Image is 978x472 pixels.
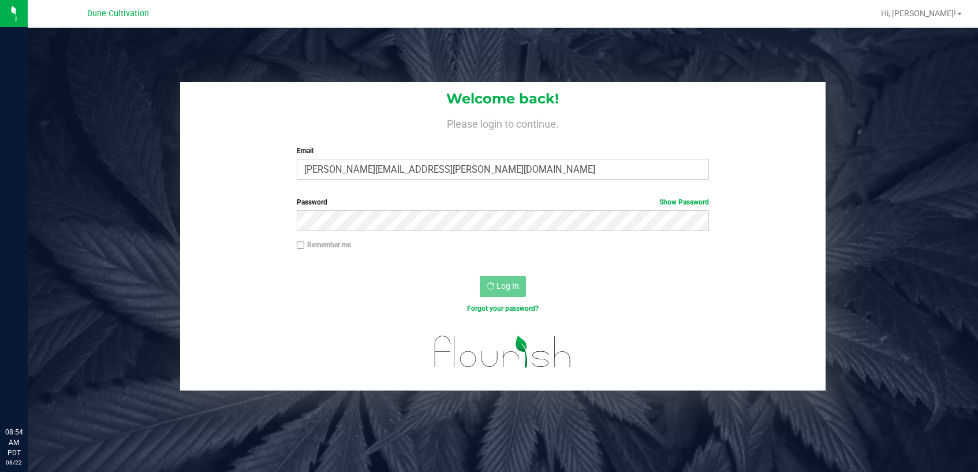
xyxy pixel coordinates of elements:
[422,326,583,378] img: flourish_logo.svg
[5,458,23,467] p: 08/22
[659,198,709,206] a: Show Password
[180,91,825,106] h1: Welcome back!
[297,146,710,156] label: Email
[480,276,526,297] button: Log In
[881,9,956,18] span: Hi, [PERSON_NAME]!
[180,116,825,129] h4: Please login to continue.
[297,240,351,250] label: Remember me
[467,304,539,313] a: Forgot your password?
[87,9,149,18] span: Dune Cultivation
[297,198,327,206] span: Password
[5,427,23,458] p: 08:54 AM PDT
[297,241,305,250] input: Remember me
[497,281,519,291] span: Log In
